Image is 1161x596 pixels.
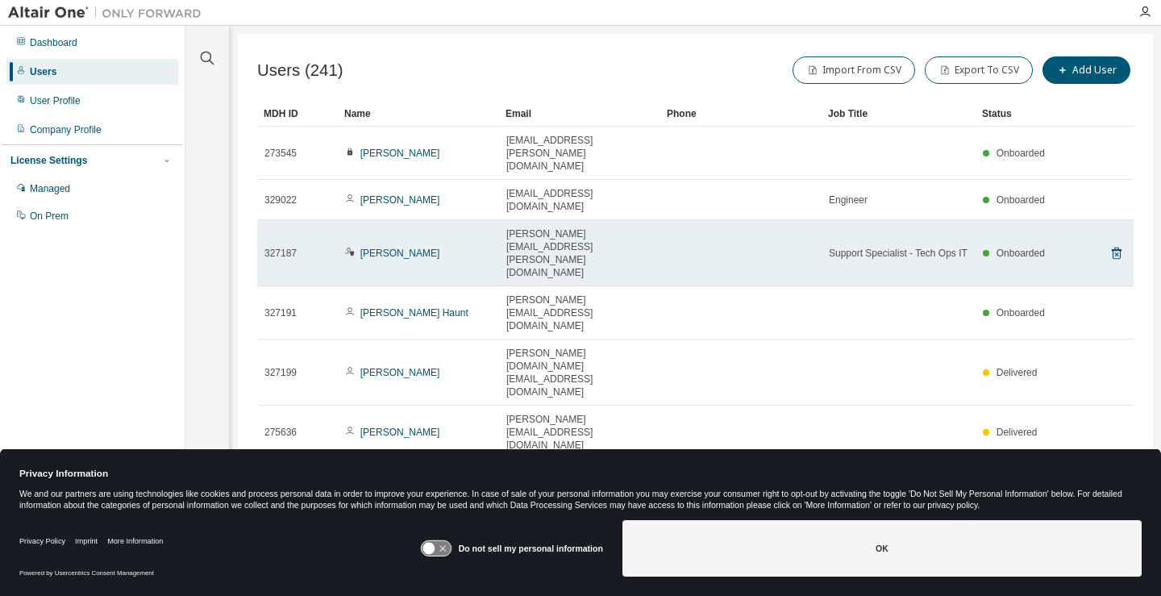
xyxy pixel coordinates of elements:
img: Altair One [8,5,210,21]
span: Onboarded [997,194,1045,206]
div: Job Title [828,101,969,127]
a: [PERSON_NAME] [360,248,440,259]
span: Onboarded [997,248,1045,259]
div: Email [506,101,654,127]
div: Company Profile [30,123,102,136]
div: User Profile [30,94,81,107]
span: Onboarded [997,307,1045,319]
span: [PERSON_NAME][EMAIL_ADDRESS][PERSON_NAME][DOMAIN_NAME] [506,227,653,279]
div: License Settings [10,154,87,167]
span: 273545 [264,147,297,160]
span: 275636 [264,426,297,439]
div: Status [982,101,1050,127]
span: 327191 [264,306,297,319]
a: [PERSON_NAME] Haunt [360,307,468,319]
button: Import From CSV [793,56,915,84]
span: 327199 [264,366,297,379]
a: [PERSON_NAME] [360,194,440,206]
button: Export To CSV [925,56,1033,84]
span: [EMAIL_ADDRESS][DOMAIN_NAME] [506,187,653,213]
button: Add User [1042,56,1130,84]
a: [PERSON_NAME] [360,367,440,378]
span: Onboarded [997,148,1045,159]
span: Users (241) [257,61,343,80]
a: [PERSON_NAME] [360,148,440,159]
span: [EMAIL_ADDRESS][PERSON_NAME][DOMAIN_NAME] [506,134,653,173]
a: [PERSON_NAME] [360,427,440,438]
span: Delivered [997,427,1038,438]
span: 327187 [264,247,297,260]
span: [PERSON_NAME][DOMAIN_NAME][EMAIL_ADDRESS][DOMAIN_NAME] [506,347,653,398]
div: Name [344,101,493,127]
span: Engineer [829,194,868,206]
span: Delivered [997,367,1038,378]
div: Phone [667,101,815,127]
div: Dashboard [30,36,77,49]
span: 329022 [264,194,297,206]
span: [PERSON_NAME][EMAIL_ADDRESS][DOMAIN_NAME] [506,294,653,332]
div: Managed [30,182,70,195]
div: MDH ID [264,101,331,127]
span: [PERSON_NAME][EMAIL_ADDRESS][DOMAIN_NAME] [506,413,653,452]
div: Users [30,65,56,78]
div: On Prem [30,210,69,223]
span: Support Specialist - Tech Ops IT [829,247,967,260]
